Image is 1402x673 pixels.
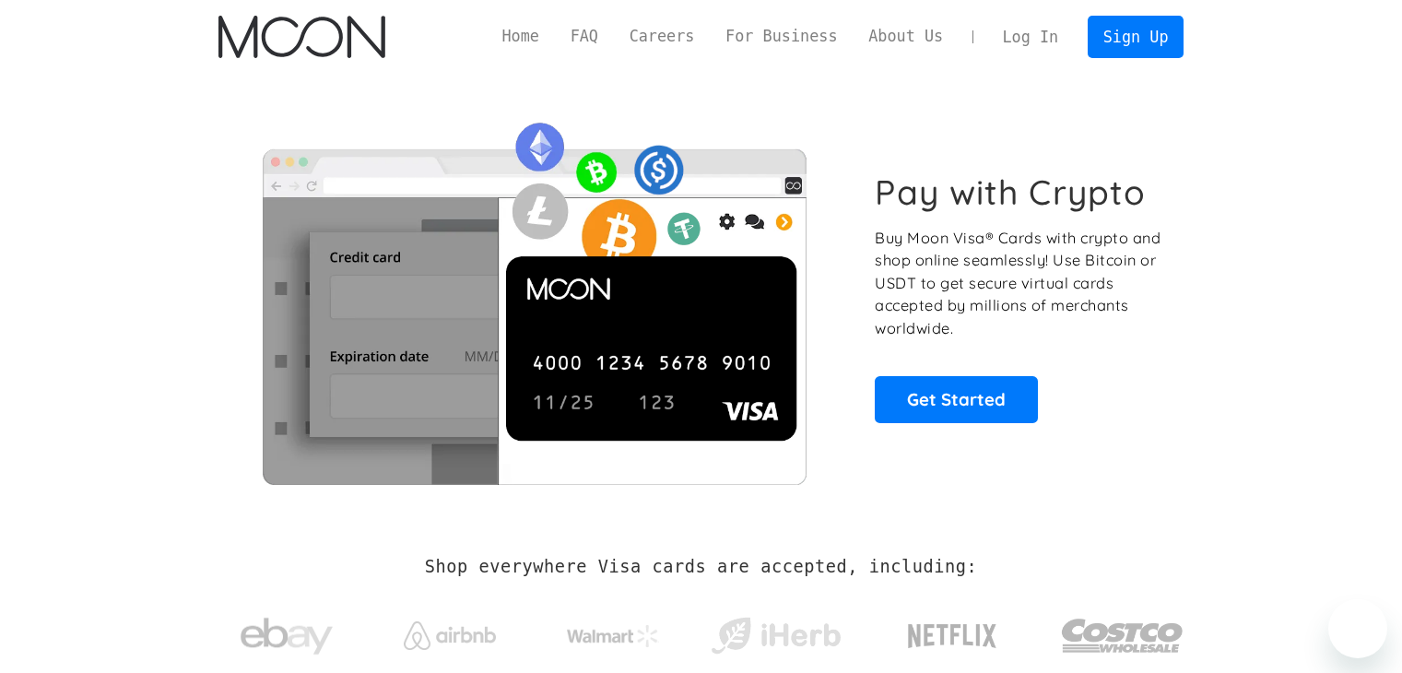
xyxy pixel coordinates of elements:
img: ebay [241,608,333,666]
img: Airbnb [404,621,496,650]
img: Moon Cards let you spend your crypto anywhere Visa is accepted. [218,110,850,484]
img: Netflix [906,613,998,659]
a: Sign Up [1088,16,1184,57]
img: iHerb [707,612,844,660]
a: Get Started [875,376,1038,422]
a: Log In [987,17,1074,57]
a: FAQ [555,25,614,48]
a: Airbnb [381,603,518,659]
a: Home [487,25,555,48]
a: iHerb [707,594,844,669]
img: Moon Logo [218,16,385,58]
a: For Business [710,25,853,48]
img: Walmart [567,625,659,647]
iframe: Button to launch messaging window [1328,599,1387,658]
h2: Shop everywhere Visa cards are accepted, including: [425,557,977,577]
p: Buy Moon Visa® Cards with crypto and shop online seamlessly! Use Bitcoin or USDT to get secure vi... [875,227,1163,340]
a: About Us [853,25,959,48]
a: Walmart [544,607,681,656]
a: home [218,16,385,58]
a: Netflix [870,595,1035,668]
h1: Pay with Crypto [875,171,1146,213]
a: Careers [614,25,710,48]
img: Costco [1061,601,1184,670]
